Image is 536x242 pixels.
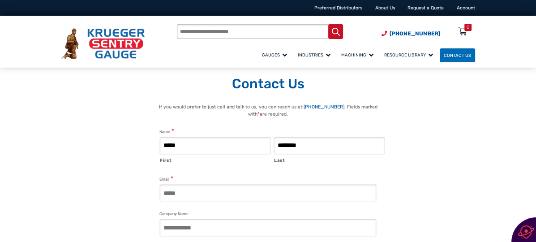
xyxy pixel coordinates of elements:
p: If you would prefer to just call and talk to us, you can reach us at: . Fields marked with are re... [150,104,386,118]
a: Gauges [258,47,294,63]
span: Contact Us [444,53,471,58]
img: Krueger Sentry Gauge [61,28,145,59]
a: Request a Quote [407,5,444,11]
a: [PHONE_NUMBER] [304,104,344,110]
span: [PHONE_NUMBER] [390,30,441,37]
a: Preferred Distributors [314,5,362,11]
a: Phone Number (920) 434-8860 [382,30,441,38]
label: First [160,155,271,164]
a: Resource Library [380,47,440,63]
a: Machining [337,47,380,63]
a: Contact Us [440,48,475,62]
legend: Name [159,128,174,135]
span: Gauges [262,52,287,57]
a: Account [457,5,475,11]
a: About Us [375,5,395,11]
h1: Contact Us [61,76,475,93]
a: Industries [294,47,337,63]
span: Resource Library [384,52,433,57]
span: Machining [341,52,373,57]
label: Company Name [159,211,189,217]
span: Industries [298,52,330,57]
label: Email [159,175,173,183]
label: Last [274,155,385,164]
div: 0 [467,24,469,31]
